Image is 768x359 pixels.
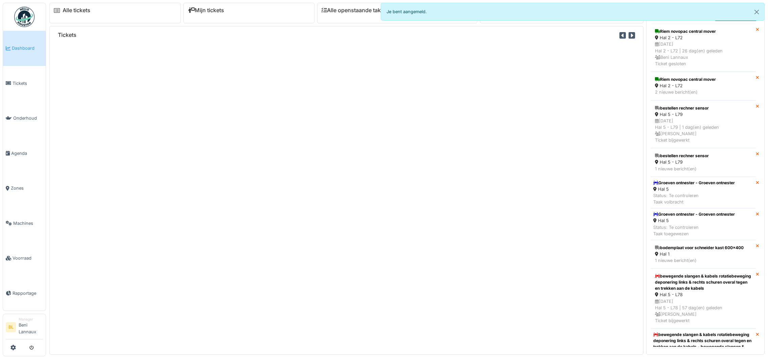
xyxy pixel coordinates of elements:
[655,251,751,257] div: Hal 1
[3,171,46,206] a: Zones
[651,268,756,329] a: bewegende slangen & kabels rotatiebeweging deponering links & rechts schuren overal tegen en trek...
[655,111,751,118] div: Hal 5 - L79
[19,317,43,338] li: Beni Lannaux
[58,32,76,38] h6: Tickets
[3,206,46,241] a: Machines
[13,255,43,261] span: Voorraad
[6,322,16,332] li: BL
[3,136,46,171] a: Agenda
[651,72,756,100] a: Riem novopac central mover Hal 2 - L72 2 nieuwe bericht(en)
[655,257,751,264] div: 1 nieuwe bericht(en)
[651,100,756,148] a: bestellen rechner sensor Hal 5 - L79 [DATE]Hal 5 - L79 | 1 dag(en) geleden [PERSON_NAME]Ticket bi...
[381,3,765,21] div: Je bent aangemeld.
[12,45,43,51] span: Dashboard
[655,273,751,291] div: bewegende slangen & kabels rotatiebeweging deponering links & rechts schuren overal tegen en trek...
[3,276,46,311] a: Rapportage
[651,148,756,176] a: bestellen rechner sensor Hal 5 - L79 1 nieuwe bericht(en)
[19,317,43,322] div: Manager
[655,28,751,34] div: Riem novopac central mover
[655,41,751,67] div: [DATE] Hal 2 - L72 | 26 dag(en) geleden Beni Lannaux Ticket gesloten
[651,177,756,209] a: Groeven ontnester - Groeven ontnester Hal 5 Status: Te controlerenTaak volbracht
[13,80,43,87] span: Tickets
[13,290,43,296] span: Rapportage
[655,76,751,82] div: Riem novopac central mover
[3,101,46,136] a: Onderhoud
[651,240,756,268] a: bodemplaat voor schneider kast 600x400 Hal 1 1 nieuwe bericht(en)
[653,186,735,192] div: Hal 5
[322,7,387,14] a: Alle openstaande taken
[11,150,43,157] span: Agenda
[653,224,735,237] div: Status: Te controleren Taak toegewezen
[651,208,756,240] a: Groeven ontnester - Groeven ontnester Hal 5 Status: Te controlerenTaak toegewezen
[3,31,46,66] a: Dashboard
[13,115,43,121] span: Onderhoud
[651,24,756,72] a: Riem novopac central mover Hal 2 - L72 [DATE]Hal 2 - L72 | 26 dag(en) geleden Beni LannauxTicket ...
[653,211,735,217] div: Groeven ontnester - Groeven ontnester
[188,7,224,14] a: Mijn tickets
[653,217,735,224] div: Hal 5
[11,185,43,191] span: Zones
[655,298,751,324] div: [DATE] Hal 5 - L78 | 57 dag(en) geleden [PERSON_NAME] Ticket bijgewerkt
[3,66,46,101] a: Tickets
[653,192,735,205] div: Status: Te controleren Taak volbracht
[655,89,751,95] div: 2 nieuwe bericht(en)
[6,317,43,339] a: BL ManagerBeni Lannaux
[655,153,751,159] div: bestellen rechner sensor
[13,220,43,226] span: Machines
[655,291,751,298] div: Hal 5 - L78
[655,245,751,251] div: bodemplaat voor schneider kast 600x400
[655,82,751,89] div: Hal 2 - L72
[63,7,90,14] a: Alle tickets
[3,241,46,276] a: Voorraad
[655,118,751,144] div: [DATE] Hal 5 - L79 | 1 dag(en) geleden [PERSON_NAME] Ticket bijgewerkt
[655,34,751,41] div: Hal 2 - L72
[14,7,35,27] img: Badge_color-CXgf-gQk.svg
[655,105,751,111] div: bestellen rechner sensor
[655,166,751,172] div: 1 nieuwe bericht(en)
[749,3,764,21] button: Close
[653,180,735,186] div: Groeven ontnester - Groeven ontnester
[655,159,751,165] div: Hal 5 - L79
